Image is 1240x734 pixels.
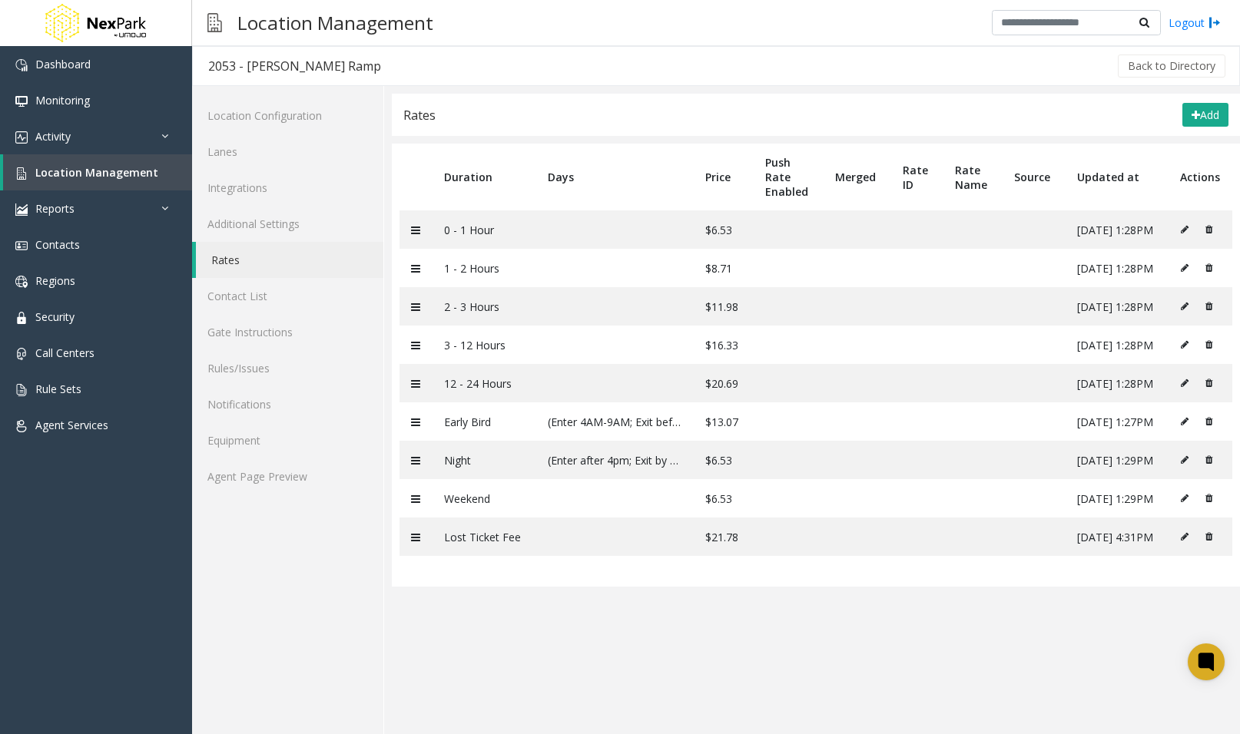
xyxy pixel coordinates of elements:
[1066,441,1169,479] td: [DATE] 1:29PM
[1003,144,1066,210] th: Source
[15,240,28,252] img: 'icon'
[1066,287,1169,326] td: [DATE] 1:28PM
[15,167,28,180] img: 'icon'
[694,517,754,556] td: $21.78
[1066,364,1169,402] td: [DATE] 1:28PM
[35,309,75,324] span: Security
[694,210,754,249] td: $6.53
[15,312,28,324] img: 'icon'
[15,384,28,396] img: 'icon'
[1066,210,1169,249] td: [DATE] 1:28PM
[35,273,75,288] span: Regions
[35,201,75,216] span: Reports
[15,131,28,144] img: 'icon'
[694,479,754,517] td: $6.53
[192,350,383,386] a: Rules/Issues
[230,4,441,41] h3: Location Management
[35,93,90,107] span: Monitoring
[694,326,754,364] td: $16.33
[433,249,536,287] td: 1 - 2 Hours
[403,105,436,125] div: Rates
[192,170,383,206] a: Integrations
[433,326,536,364] td: 3 - 12 Hours
[208,56,381,76] div: 2053 - [PERSON_NAME] Ramp
[433,517,536,556] td: Lost Ticket Fee
[196,242,383,278] a: Rates
[192,314,383,350] a: Gate Instructions
[192,134,383,170] a: Lanes
[694,287,754,326] td: $11.98
[35,346,94,360] span: Call Centers
[824,144,891,210] th: Merged
[694,402,754,441] td: $13.07
[536,441,694,479] td: (Enter after 4pm; Exit by 1AM)
[1118,55,1225,78] button: Back to Directory
[192,98,383,134] a: Location Configuration
[536,144,694,210] th: Days
[433,287,536,326] td: 2 - 3 Hours
[1209,15,1221,31] img: logout
[694,364,754,402] td: $20.69
[891,144,943,210] th: Rate ID
[15,59,28,71] img: 'icon'
[192,206,383,242] a: Additional Settings
[35,57,91,71] span: Dashboard
[433,364,536,402] td: 12 - 24 Hours
[1182,103,1228,127] button: Add
[192,386,383,422] a: Notifications
[15,95,28,107] img: 'icon'
[433,479,536,517] td: Weekend
[943,144,1003,210] th: Rate Name
[694,441,754,479] td: $6.53
[694,249,754,287] td: $8.71
[754,144,824,210] th: Push Rate Enabled
[1169,144,1232,210] th: Actions
[1066,479,1169,517] td: [DATE] 1:29PM
[433,210,536,249] td: 0 - 1 Hour
[433,402,536,441] td: Early Bird
[3,154,192,190] a: Location Management
[15,203,28,216] img: 'icon'
[1066,517,1169,556] td: [DATE] 4:31PM
[1169,15,1221,31] a: Logout
[192,278,383,314] a: Contact List
[1066,326,1169,364] td: [DATE] 1:28PM
[15,276,28,288] img: 'icon'
[1066,402,1169,441] td: [DATE] 1:27PM
[35,418,108,432] span: Agent Services
[207,4,222,41] img: pageIcon
[35,382,81,396] span: Rule Sets
[694,144,754,210] th: Price
[192,422,383,458] a: Equipment
[1066,144,1169,210] th: Updated at
[536,402,694,441] td: (Enter 4AM-9AM; Exit before 6PM)
[1066,249,1169,287] td: [DATE] 1:28PM
[35,129,71,144] span: Activity
[15,420,28,432] img: 'icon'
[35,237,80,252] span: Contacts
[433,144,536,210] th: Duration
[15,348,28,360] img: 'icon'
[433,441,536,479] td: Night
[35,165,158,180] span: Location Management
[192,458,383,494] a: Agent Page Preview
